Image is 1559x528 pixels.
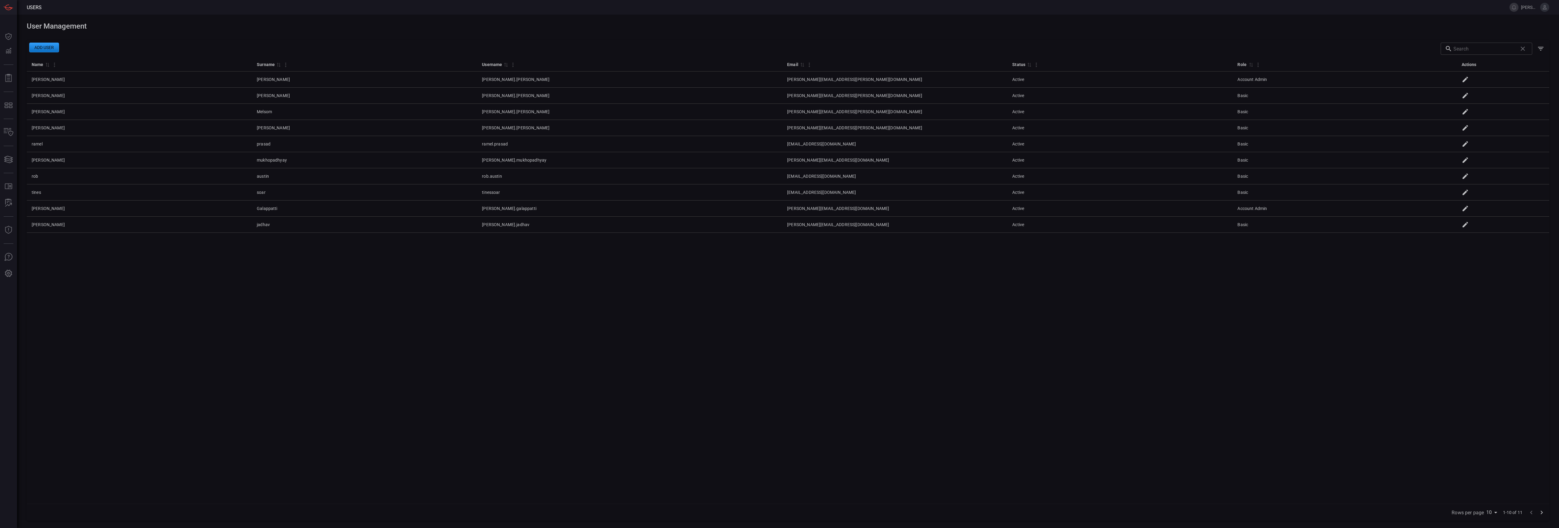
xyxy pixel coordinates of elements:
[782,120,1007,136] td: [PERSON_NAME][EMAIL_ADDRESS][PERSON_NAME][DOMAIN_NAME]
[275,62,282,67] span: Sort by Surname ascending
[1247,62,1254,67] span: Sort by Role ascending
[252,120,477,136] td: [PERSON_NAME]
[477,104,782,120] td: [PERSON_NAME].[PERSON_NAME]
[27,201,252,217] td: [PERSON_NAME]
[50,60,59,70] button: Column Actions
[27,184,252,201] td: tines
[1536,507,1547,518] button: Go to next page
[1007,104,1233,120] td: Active
[1233,168,1458,184] td: Basic
[787,61,798,68] div: Email
[1535,43,1547,55] button: Show/Hide filters
[1007,184,1233,201] td: Active
[252,72,477,88] td: [PERSON_NAME]
[1237,61,1247,68] div: Role
[1518,44,1528,54] span: Clear search
[27,104,252,120] td: [PERSON_NAME]
[27,217,252,233] td: [PERSON_NAME]
[252,88,477,104] td: [PERSON_NAME]
[1,196,16,210] button: ALERT ANALYSIS
[804,60,814,70] button: Column Actions
[1007,152,1233,168] td: Active
[1521,5,1538,10] span: [PERSON_NAME].[PERSON_NAME]
[782,217,1007,233] td: [PERSON_NAME][EMAIL_ADDRESS][DOMAIN_NAME]
[477,217,782,233] td: [PERSON_NAME].jadhav
[782,72,1007,88] td: [PERSON_NAME][EMAIL_ADDRESS][PERSON_NAME][DOMAIN_NAME]
[252,104,477,120] td: Melsom
[477,72,782,88] td: [PERSON_NAME].[PERSON_NAME]
[477,201,782,217] td: [PERSON_NAME].galappatti
[1233,184,1458,201] td: Basic
[1486,508,1499,517] div: Rows per page
[477,120,782,136] td: [PERSON_NAME].[PERSON_NAME]
[1233,201,1458,217] td: Account Admin
[27,5,42,10] span: Users
[1233,88,1458,104] td: Basic
[1253,60,1263,70] button: Column Actions
[508,60,518,70] button: Column Actions
[782,184,1007,201] td: [EMAIL_ADDRESS][DOMAIN_NAME]
[1503,509,1523,516] span: 1-10 of 11
[1007,120,1233,136] td: Active
[257,61,275,68] div: Surname
[1007,136,1233,152] td: Active
[502,62,509,67] span: Sort by Username ascending
[1233,120,1458,136] td: Basic
[27,88,252,104] td: [PERSON_NAME]
[1,223,16,237] button: Threat Intelligence
[27,72,252,88] td: [PERSON_NAME]
[477,88,782,104] td: [PERSON_NAME].[PERSON_NAME]
[782,136,1007,152] td: [EMAIL_ADDRESS][DOMAIN_NAME]
[1462,61,1477,68] div: Actions
[252,136,477,152] td: prasad
[1007,201,1233,217] td: Active
[27,22,1549,30] h1: User Management
[1,250,16,264] button: Ask Us A Question
[29,43,59,52] button: Add user
[27,136,252,152] td: ramel
[32,61,44,68] div: Name
[252,184,477,201] td: soar
[252,217,477,233] td: jadhav
[1233,217,1458,233] td: Basic
[1526,509,1536,515] span: Go to previous page
[782,104,1007,120] td: [PERSON_NAME][EMAIL_ADDRESS][PERSON_NAME][DOMAIN_NAME]
[252,152,477,168] td: mukhopadhyay
[1233,152,1458,168] td: Basic
[782,201,1007,217] td: [PERSON_NAME][EMAIL_ADDRESS][DOMAIN_NAME]
[281,60,291,70] button: Column Actions
[477,184,782,201] td: tinessoar
[1,125,16,140] button: Inventory
[798,62,806,67] span: Sort by Email ascending
[1233,72,1458,88] td: Account Admin
[782,168,1007,184] td: [EMAIL_ADDRESS][DOMAIN_NAME]
[27,152,252,168] td: [PERSON_NAME]
[1453,43,1515,55] input: Search
[1,98,16,113] button: MITRE - Detection Posture
[482,61,502,68] div: Username
[1007,88,1233,104] td: Active
[477,152,782,168] td: [PERSON_NAME].mukhopadhyay
[44,62,51,67] span: Sort by Name ascending
[1007,72,1233,88] td: Active
[782,88,1007,104] td: [PERSON_NAME][EMAIL_ADDRESS][PERSON_NAME][DOMAIN_NAME]
[782,152,1007,168] td: [PERSON_NAME][EMAIL_ADDRESS][DOMAIN_NAME]
[252,201,477,217] td: Galappatti
[1233,136,1458,152] td: Basic
[477,136,782,152] td: ramel.prasad
[1012,61,1025,68] div: Status
[1,179,16,194] button: Rule Catalog
[1007,217,1233,233] td: Active
[1025,62,1033,67] span: Sort by Status ascending
[1031,60,1041,70] button: Column Actions
[27,168,252,184] td: rob
[1452,509,1484,516] label: Rows per page
[477,168,782,184] td: rob.austin
[1,29,16,44] button: Dashboard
